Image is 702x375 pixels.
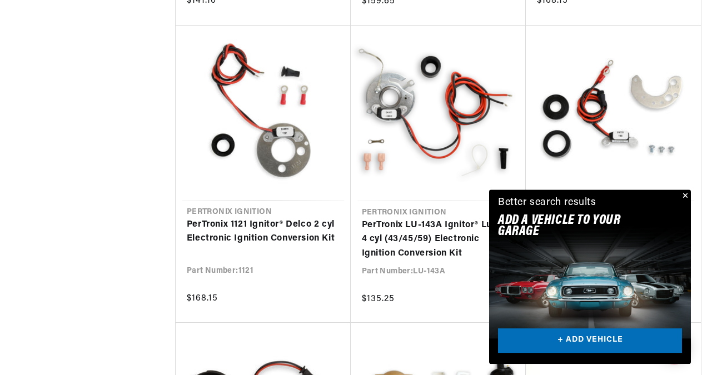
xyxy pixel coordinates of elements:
a: PerTronix 1121 Ignitor® Delco 2 cyl Electronic Ignition Conversion Kit [187,218,340,246]
h2: Add A VEHICLE to your garage [498,215,654,238]
button: Close [678,189,691,203]
a: + ADD VEHICLE [498,328,682,353]
a: PerTronix LU-143A Ignitor® Lucas 4 cyl (43/45/59) Electronic Ignition Conversion Kit [362,218,515,261]
div: Better search results [498,195,596,211]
